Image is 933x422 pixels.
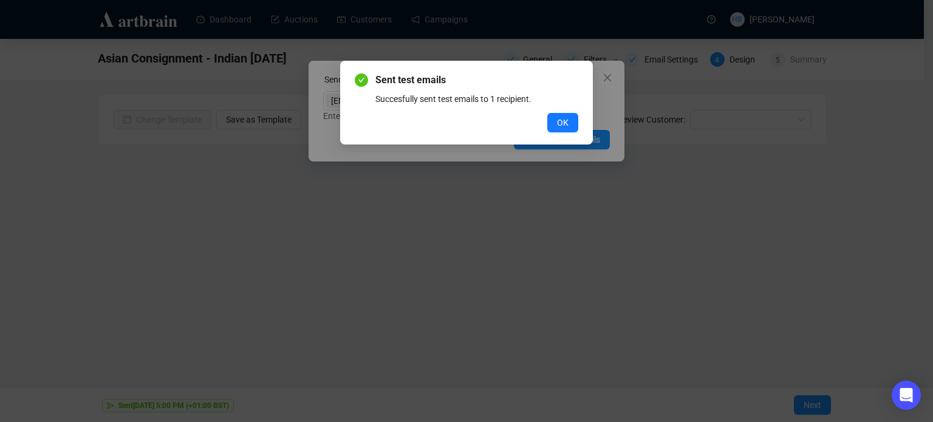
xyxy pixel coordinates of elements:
[355,73,368,87] span: check-circle
[375,92,578,106] div: Succesfully sent test emails to 1 recipient.
[547,113,578,132] button: OK
[892,381,921,410] div: Open Intercom Messenger
[375,73,578,87] span: Sent test emails
[557,116,569,129] span: OK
